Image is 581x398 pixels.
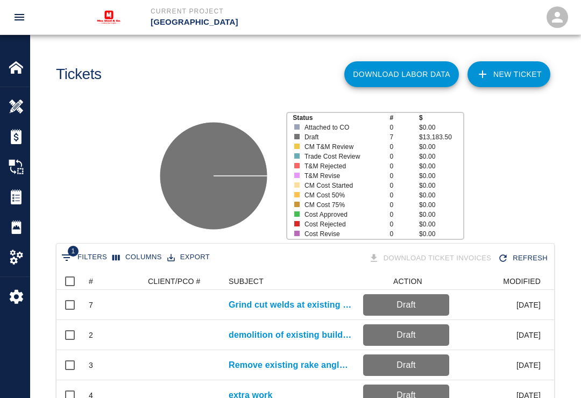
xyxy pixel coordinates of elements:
div: [DATE] [455,290,546,320]
p: $0.00 [419,200,463,210]
iframe: Chat Widget [527,346,581,398]
p: $0.00 [419,210,463,219]
p: 0 [390,171,419,181]
h1: Tickets [56,66,102,83]
p: Attached to CO [304,123,381,132]
div: ACTION [358,273,455,290]
p: 0 [390,200,419,210]
p: 0 [390,161,419,171]
p: Cost Approved [304,210,381,219]
p: $0.00 [419,161,463,171]
button: Download Labor Data [344,61,459,87]
p: $0.00 [419,171,463,181]
p: CM Cost Started [304,181,381,190]
p: 0 [390,229,419,239]
img: MAX Steel & Co. [89,2,129,32]
div: 3 [89,360,93,371]
p: Draft [367,359,445,372]
p: T&M Revise [304,171,381,181]
p: CM T&M Review [304,142,381,152]
div: SUBJECT [223,273,358,290]
p: $0.00 [419,152,463,161]
p: CM Cost 50% [304,190,381,200]
span: 1 [68,246,79,257]
div: CLIENT/PCO # [143,273,223,290]
p: 0 [390,219,419,229]
p: 7 [390,132,419,142]
p: 0 [390,152,419,161]
p: $0.00 [419,190,463,200]
p: $13,183.50 [419,132,463,142]
p: 0 [390,181,419,190]
p: # [390,113,419,123]
button: Select columns [110,249,165,266]
a: NEW TICKET [467,61,550,87]
p: T&M Rejected [304,161,381,171]
div: Refresh the list [495,249,552,268]
p: Draft [367,329,445,342]
div: MODIFIED [503,273,541,290]
a: Grind cut welds at existing frame to have it ready... [229,298,352,311]
p: $0.00 [419,219,463,229]
button: open drawer [6,4,32,30]
p: Draft [367,298,445,311]
div: # [83,273,143,290]
button: Show filters [59,249,110,266]
div: ACTION [393,273,422,290]
p: $0.00 [419,123,463,132]
div: 7 [89,300,93,310]
div: [DATE] [455,320,546,350]
p: 0 [390,142,419,152]
p: $0.00 [419,229,463,239]
p: Draft [304,132,381,142]
p: 0 [390,210,419,219]
p: $0.00 [419,142,463,152]
p: Current Project [151,6,349,16]
p: CM Cost 75% [304,200,381,210]
button: Export [165,249,212,266]
p: Cost Rejected [304,219,381,229]
p: 0 [390,190,419,200]
div: Tickets download in groups of 15 [366,249,496,268]
div: SUBJECT [229,273,264,290]
p: $0.00 [419,181,463,190]
p: Trade Cost Review [304,152,381,161]
div: 2 [89,330,93,340]
p: [GEOGRAPHIC_DATA] [151,16,349,29]
button: Refresh [495,249,552,268]
a: Remove existing rake angle to make space for new addition... [229,359,352,372]
div: CLIENT/PCO # [148,273,201,290]
a: demolition of existing building in order to make space for the new building adition [229,329,352,342]
div: [DATE] [455,350,546,380]
p: Cost Revise [304,229,381,239]
p: 0 [390,123,419,132]
div: MODIFIED [455,273,546,290]
p: Status [293,113,389,123]
div: # [89,273,93,290]
p: $ [419,113,463,123]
